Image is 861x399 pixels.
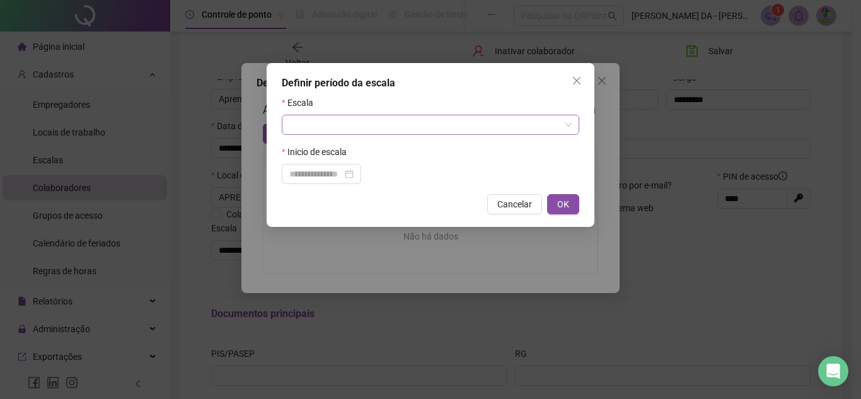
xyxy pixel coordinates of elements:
span: Cancelar [497,197,532,211]
span: close [572,76,582,86]
button: OK [547,194,579,214]
button: Cancelar [487,194,542,214]
label: Inicio de escala [282,145,355,159]
div: Open Intercom Messenger [818,356,848,386]
label: Escala [282,96,321,110]
button: Close [567,71,587,91]
span: OK [557,197,569,211]
div: Definir período da escala [282,76,579,91]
